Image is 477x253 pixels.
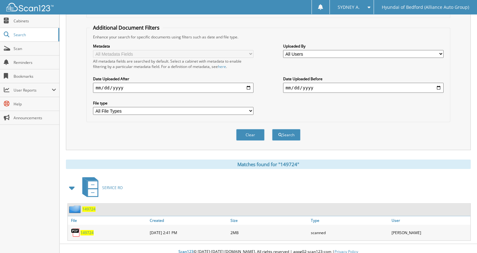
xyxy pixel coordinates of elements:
[283,76,444,82] label: Date Uploaded Before
[148,226,229,239] div: [DATE] 2:41 PM
[14,74,56,79] span: Bookmarks
[93,43,253,49] label: Metadata
[66,160,471,169] div: Matches found for "149724"
[283,43,444,49] label: Uploaded By
[229,216,309,225] a: Size
[14,101,56,107] span: Help
[6,3,54,11] img: scan123-logo-white.svg
[283,83,444,93] input: end
[71,228,80,237] img: PDF.png
[390,226,470,239] div: [PERSON_NAME]
[90,24,163,31] legend: Additional Document Filters
[14,18,56,24] span: Cabinets
[390,216,470,225] a: User
[93,59,253,69] div: All metadata fields are searched by default. Select a cabinet with metadata to enable filtering b...
[68,216,148,225] a: File
[93,76,253,82] label: Date Uploaded After
[90,34,447,40] div: Enhance your search for specific documents using filters such as date and file type.
[79,175,123,200] a: SERVICE RO
[14,115,56,121] span: Announcements
[82,206,96,212] a: 149724
[93,83,253,93] input: start
[338,5,360,9] span: SYDNEY A.
[93,100,253,106] label: File type
[309,216,390,225] a: Type
[69,205,82,213] img: folder2.png
[229,226,309,239] div: 2MB
[80,230,94,235] a: 149724
[14,46,56,51] span: Scan
[382,5,469,9] span: Hyundai of Bedford (Alliance Auto Group)
[445,223,477,253] iframe: Chat Widget
[236,129,265,141] button: Clear
[218,64,226,69] a: here
[148,216,229,225] a: Created
[102,185,123,190] span: SERVICE RO
[14,60,56,65] span: Reminders
[14,87,52,93] span: User Reports
[309,226,390,239] div: scanned
[272,129,300,141] button: Search
[14,32,55,37] span: Search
